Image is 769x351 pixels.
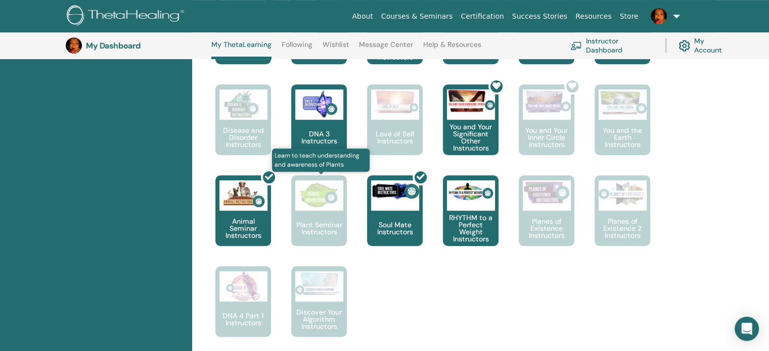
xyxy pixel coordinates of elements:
[595,175,650,266] a: Planes of Existence 2 Instructors Planes of Existence 2 Instructors
[367,221,423,235] p: Soul Mate Instructors
[519,127,574,148] p: You and Your Inner Circle Instructors
[377,7,457,26] a: Courses & Seminars
[599,180,647,207] img: Planes of Existence 2 Instructors
[447,89,495,112] img: You and Your Significant Other Instructors
[423,40,481,57] a: Help & Resources
[371,89,419,114] img: Love of Self Instructors
[447,180,495,204] img: RHYTHM to a Perfect Weight Instructors
[67,5,188,28] img: logo.png
[219,271,267,302] img: DNA 4 Part 1 Instructors
[215,127,271,148] p: Disease and Disorder Instructors
[215,84,271,175] a: Disease and Disorder Instructors Disease and Disorder Instructors
[291,175,347,266] a: Learn to teach understanding and awareness of Plants Plant Seminar Instructors Plant Seminar Inst...
[595,84,650,175] a: You and the Earth Instructors You and the Earth Instructors
[215,175,271,266] a: Animal Seminar Instructors Animal Seminar Instructors
[595,218,650,239] p: Planes of Existence 2 Instructors
[215,218,271,239] p: Animal Seminar Instructors
[570,34,653,57] a: Instructor Dashboard
[323,40,349,57] a: Wishlist
[678,37,690,54] img: cog.svg
[443,214,499,242] p: RHYTHM to a Perfect Weight Instructors
[291,221,347,235] p: Plant Seminar Instructors
[678,34,732,57] a: My Account
[215,312,271,326] p: DNA 4 Part 1 Instructors
[359,40,413,57] a: Message Center
[86,41,187,51] h3: My Dashboard
[519,218,574,239] p: Planes of Existence Instructors
[66,37,82,54] img: default.jpg
[508,7,571,26] a: Success Stories
[295,271,343,295] img: Discover Your Algorithm Instructors
[571,7,616,26] a: Resources
[291,84,347,175] a: DNA 3 Instructors DNA 3 Instructors
[219,89,267,120] img: Disease and Disorder Instructors
[295,89,343,120] img: DNA 3 Instructors
[291,309,347,330] p: Discover Your Algorithm Instructors
[211,40,272,59] a: My ThetaLearning
[367,130,423,144] p: Love of Self Instructors
[367,175,423,266] a: Soul Mate Instructors Soul Mate Instructors
[616,7,643,26] a: Store
[457,7,508,26] a: Certification
[595,127,650,148] p: You and the Earth Instructors
[519,175,574,266] a: Planes of Existence Instructors Planes of Existence Instructors
[371,180,419,202] img: Soul Mate Instructors
[443,175,499,266] a: RHYTHM to a Perfect Weight Instructors RHYTHM to a Perfect Weight Instructors
[282,40,312,57] a: Following
[523,89,571,114] img: You and Your Inner Circle Instructors
[570,41,582,50] img: chalkboard-teacher.svg
[523,180,571,205] img: Planes of Existence Instructors
[291,130,347,144] p: DNA 3 Instructors
[443,123,499,152] p: You and Your Significant Other Instructors
[348,7,377,26] a: About
[519,84,574,175] a: You and Your Inner Circle Instructors You and Your Inner Circle Instructors
[219,180,267,211] img: Animal Seminar Instructors
[599,89,647,116] img: You and the Earth Instructors
[295,180,343,211] img: Plant Seminar Instructors
[735,317,759,341] div: Open Intercom Messenger
[651,8,667,24] img: default.jpg
[272,148,370,172] span: Learn to teach understanding and awareness of Plants
[443,84,499,175] a: You and Your Significant Other Instructors You and Your Significant Other Instructors
[367,84,423,175] a: Love of Self Instructors Love of Self Instructors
